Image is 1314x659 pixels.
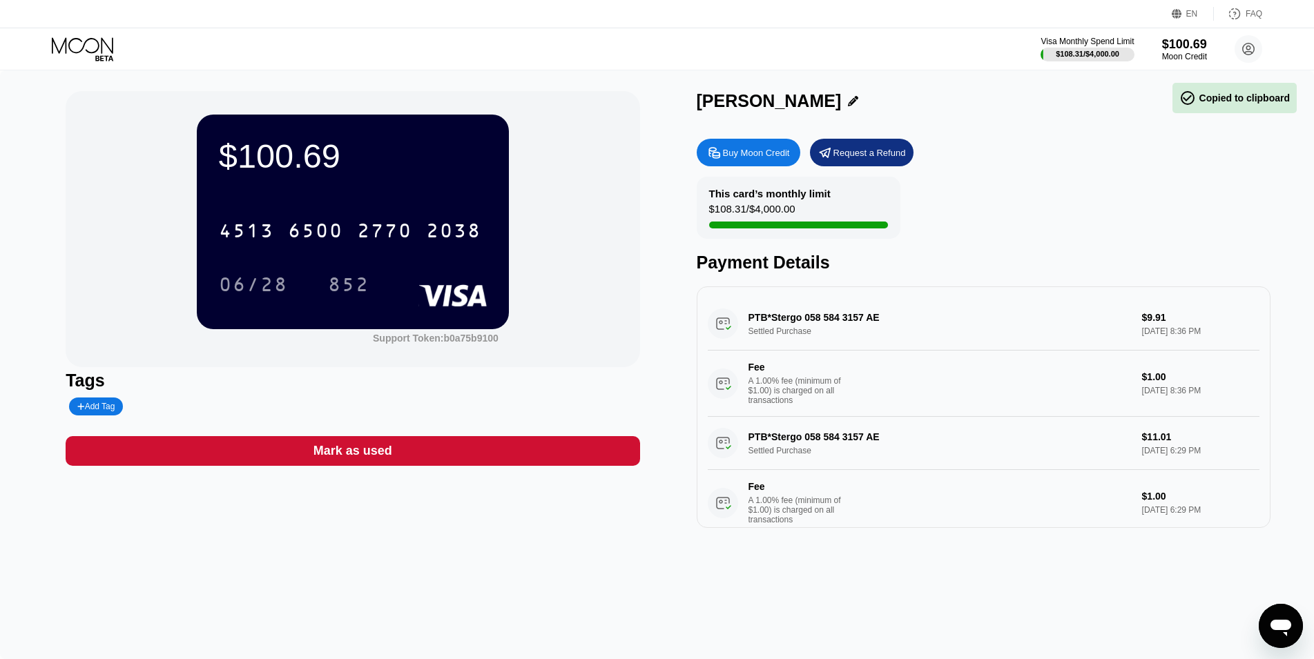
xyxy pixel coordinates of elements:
[1259,604,1303,648] iframe: Button to launch messaging window, conversation in progress
[328,275,369,297] div: 852
[1142,371,1259,382] div: $1.00
[66,371,639,391] div: Tags
[373,333,499,344] div: Support Token: b0a75b9100
[1142,491,1259,502] div: $1.00
[318,267,380,302] div: 852
[211,213,490,248] div: 4513650027702038
[1186,9,1198,19] div: EN
[66,436,639,466] div: Mark as used
[209,267,298,302] div: 06/28
[697,139,800,166] div: Buy Moon Credit
[219,137,487,175] div: $100.69
[748,495,852,524] div: A 1.00% fee (minimum of $1.00) is charged on all transactions
[373,333,499,344] div: Support Token:b0a75b9100
[1179,90,1196,106] span: 
[708,351,1259,417] div: FeeA 1.00% fee (minimum of $1.00) is charged on all transactions$1.00[DATE] 8:36 PM
[709,188,831,199] div: This card’s monthly limit
[697,253,1270,273] div: Payment Details
[810,139,914,166] div: Request a Refund
[288,222,343,244] div: 6500
[77,402,115,411] div: Add Tag
[1214,7,1262,21] div: FAQ
[357,222,412,244] div: 2770
[748,376,852,405] div: A 1.00% fee (minimum of $1.00) is charged on all transactions
[1162,52,1207,61] div: Moon Credit
[748,362,845,373] div: Fee
[1142,505,1259,515] div: [DATE] 6:29 PM
[1041,37,1134,61] div: Visa Monthly Spend Limit$108.31/$4,000.00
[219,275,288,297] div: 06/28
[723,147,790,159] div: Buy Moon Credit
[313,443,392,459] div: Mark as used
[219,222,274,244] div: 4513
[1041,37,1134,46] div: Visa Monthly Spend Limit
[697,91,842,111] div: [PERSON_NAME]
[69,397,123,415] div: Add Tag
[1056,50,1119,58] div: $108.31 / $4,000.00
[708,470,1259,536] div: FeeA 1.00% fee (minimum of $1.00) is charged on all transactions$1.00[DATE] 6:29 PM
[709,203,795,222] div: $108.31 / $4,000.00
[1179,90,1290,106] div: Copied to clipboard
[1142,386,1259,395] div: [DATE] 8:36 PM
[1162,37,1207,61] div: $100.69Moon Credit
[748,481,845,492] div: Fee
[1172,7,1214,21] div: EN
[1246,9,1262,19] div: FAQ
[833,147,906,159] div: Request a Refund
[426,222,481,244] div: 2038
[1162,37,1207,52] div: $100.69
